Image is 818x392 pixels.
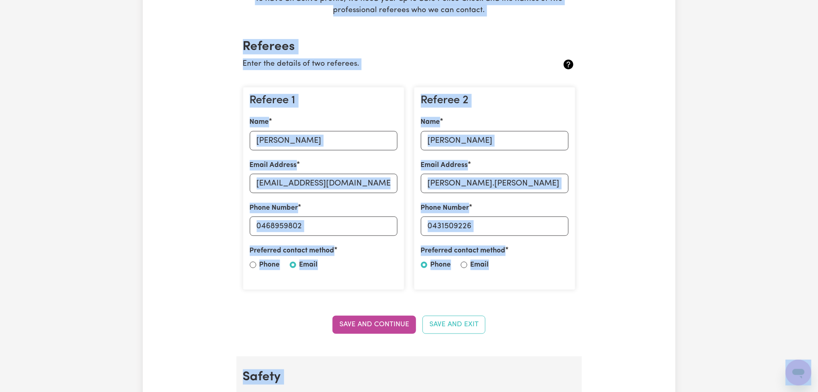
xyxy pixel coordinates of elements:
label: Name [421,117,440,127]
label: Email [299,260,318,270]
label: Email [471,260,489,270]
label: Name [250,117,269,127]
h2: Referees [243,39,575,54]
label: Preferred contact method [250,246,335,256]
label: Phone Number [250,203,298,213]
button: Save and Continue [333,316,416,334]
p: Enter the details of two referees. [243,58,520,70]
h2: Safety [243,369,575,385]
button: Save and Exit [423,316,485,334]
label: Email Address [421,160,468,171]
label: Email Address [250,160,297,171]
h3: Referee 2 [421,94,569,108]
label: Phone Number [421,203,469,213]
label: Preferred contact method [421,246,506,256]
label: Phone [259,260,280,270]
h3: Referee 1 [250,94,397,108]
iframe: Button to launch messaging window [786,360,812,386]
label: Phone [431,260,451,270]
